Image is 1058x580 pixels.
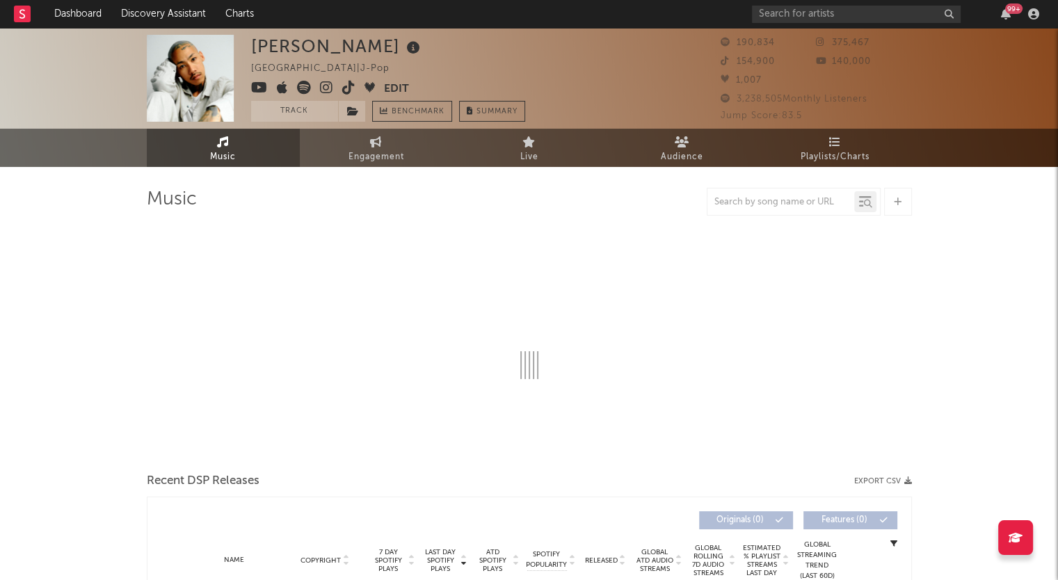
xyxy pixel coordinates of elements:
button: Features(0) [803,511,897,529]
span: Live [520,149,538,166]
span: ATD Spotify Plays [474,548,511,573]
button: Export CSV [854,477,912,485]
span: Benchmark [392,104,444,120]
input: Search by song name or URL [707,197,854,208]
a: Playlists/Charts [759,129,912,167]
span: Playlists/Charts [801,149,869,166]
span: 7 Day Spotify Plays [370,548,407,573]
span: 140,000 [816,57,871,66]
span: Features ( 0 ) [812,516,876,524]
span: 375,467 [816,38,869,47]
div: [PERSON_NAME] [251,35,424,58]
span: Engagement [348,149,404,166]
div: 99 + [1005,3,1023,14]
button: 99+ [1001,8,1011,19]
div: Name [189,555,280,565]
span: Copyright [300,556,341,565]
a: Audience [606,129,759,167]
button: Originals(0) [699,511,793,529]
a: Engagement [300,129,453,167]
span: Originals ( 0 ) [708,516,772,524]
span: Recent DSP Releases [147,473,259,490]
input: Search for artists [752,6,961,23]
span: Global ATD Audio Streams [636,548,674,573]
span: 1,007 [721,76,762,85]
span: 3,238,505 Monthly Listeners [721,95,867,104]
button: Track [251,101,338,122]
span: Summary [476,108,518,115]
a: Music [147,129,300,167]
span: Jump Score: 83.5 [721,111,802,120]
div: [GEOGRAPHIC_DATA] | J-Pop [251,61,406,77]
span: Audience [661,149,703,166]
span: Spotify Popularity [526,549,567,570]
span: Global Rolling 7D Audio Streams [689,544,728,577]
span: 154,900 [721,57,775,66]
a: Benchmark [372,101,452,122]
a: Live [453,129,606,167]
span: Last Day Spotify Plays [422,548,459,573]
span: Music [210,149,236,166]
span: Estimated % Playlist Streams Last Day [743,544,781,577]
span: 190,834 [721,38,775,47]
span: Released [585,556,618,565]
button: Summary [459,101,525,122]
button: Edit [384,81,409,98]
